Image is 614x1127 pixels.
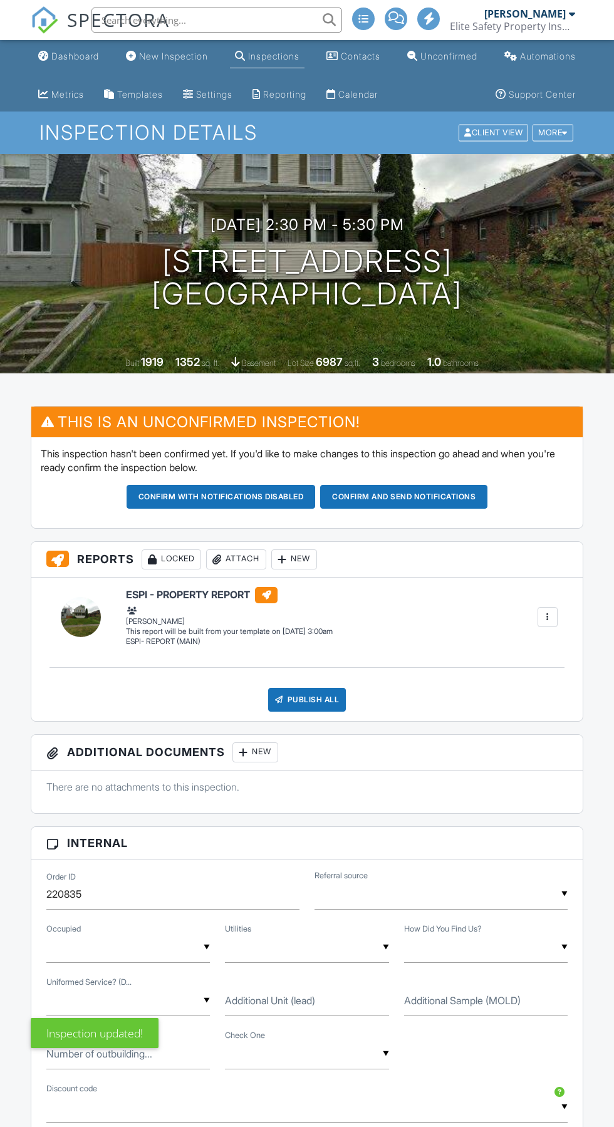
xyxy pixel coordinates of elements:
[206,549,266,569] div: Attach
[420,51,477,61] div: Unconfirmed
[31,542,583,578] h3: Reports
[230,45,304,68] a: Inspections
[33,83,89,106] a: Metrics
[338,89,378,100] div: Calendar
[404,994,521,1007] label: Additional Sample (MOLD)
[499,45,581,68] a: Automations (Advanced)
[315,870,368,881] label: Referral source
[46,923,81,935] label: Occupied
[46,1083,97,1094] label: Discount code
[46,780,568,794] p: There are no attachments to this inspection.
[457,127,531,137] a: Client View
[232,742,278,762] div: New
[127,485,316,509] button: Confirm with notifications disabled
[126,626,333,636] div: This report will be built from your template on [DATE] 3:00am
[320,485,487,509] button: Confirm and send notifications
[67,6,170,33] span: SPECTORA
[247,83,311,106] a: Reporting
[341,51,380,61] div: Contacts
[316,355,343,368] div: 6987
[31,407,583,437] h3: This is an Unconfirmed Inspection!
[91,8,342,33] input: Search everything...
[126,587,333,603] h6: ESPI - PROPERTY REPORT
[509,89,576,100] div: Support Center
[196,89,232,100] div: Settings
[39,122,574,143] h1: Inspection Details
[459,125,528,142] div: Client View
[271,549,317,569] div: New
[141,355,164,368] div: 1919
[46,871,76,883] label: Order ID
[46,977,132,988] label: Uniformed Service? (Discount applies ONLY after confirmation)
[263,89,306,100] div: Reporting
[345,358,360,368] span: sq.ft.
[242,358,276,368] span: basement
[31,827,583,860] h3: Internal
[121,45,213,68] a: New Inspection
[125,358,139,368] span: Built
[533,125,573,142] div: More
[46,1047,152,1061] label: Number of outbuildings (Not including 1 detached or attached garage)
[31,6,58,34] img: The Best Home Inspection Software - Spectora
[321,45,385,68] a: Contacts
[450,20,575,33] div: Elite Safety Property Inspections Inc.
[99,83,168,106] a: Templates
[404,923,482,935] label: How Did You Find Us?
[126,604,333,626] div: [PERSON_NAME]
[427,355,441,368] div: 1.0
[491,83,581,106] a: Support Center
[404,985,568,1016] input: Additional Sample (MOLD)
[225,923,251,935] label: Utilities
[152,245,462,311] h1: [STREET_ADDRESS] [GEOGRAPHIC_DATA]
[443,358,479,368] span: bathrooms
[381,358,415,368] span: bedrooms
[126,636,333,647] div: ESPI- REPORT (MAIN)
[31,735,583,771] h3: Additional Documents
[33,45,104,68] a: Dashboard
[402,45,482,68] a: Unconfirmed
[520,51,576,61] div: Automations
[41,447,573,475] p: This inspection hasn't been confirmed yet. If you'd like to make changes to this inspection go ah...
[484,8,566,20] div: [PERSON_NAME]
[175,355,200,368] div: 1352
[248,51,299,61] div: Inspections
[51,51,99,61] div: Dashboard
[225,994,315,1007] label: Additional Unit (lead)
[31,1018,159,1048] div: Inspection updated!
[139,51,208,61] div: New Inspection
[142,549,201,569] div: Locked
[117,89,163,100] div: Templates
[211,216,404,233] h3: [DATE] 2:30 pm - 5:30 pm
[288,358,314,368] span: Lot Size
[178,83,237,106] a: Settings
[31,17,170,43] a: SPECTORA
[372,355,379,368] div: 3
[51,89,84,100] div: Metrics
[321,83,383,106] a: Calendar
[225,985,388,1016] input: Additional Unit (lead)
[202,358,219,368] span: sq. ft.
[268,688,346,712] div: Publish All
